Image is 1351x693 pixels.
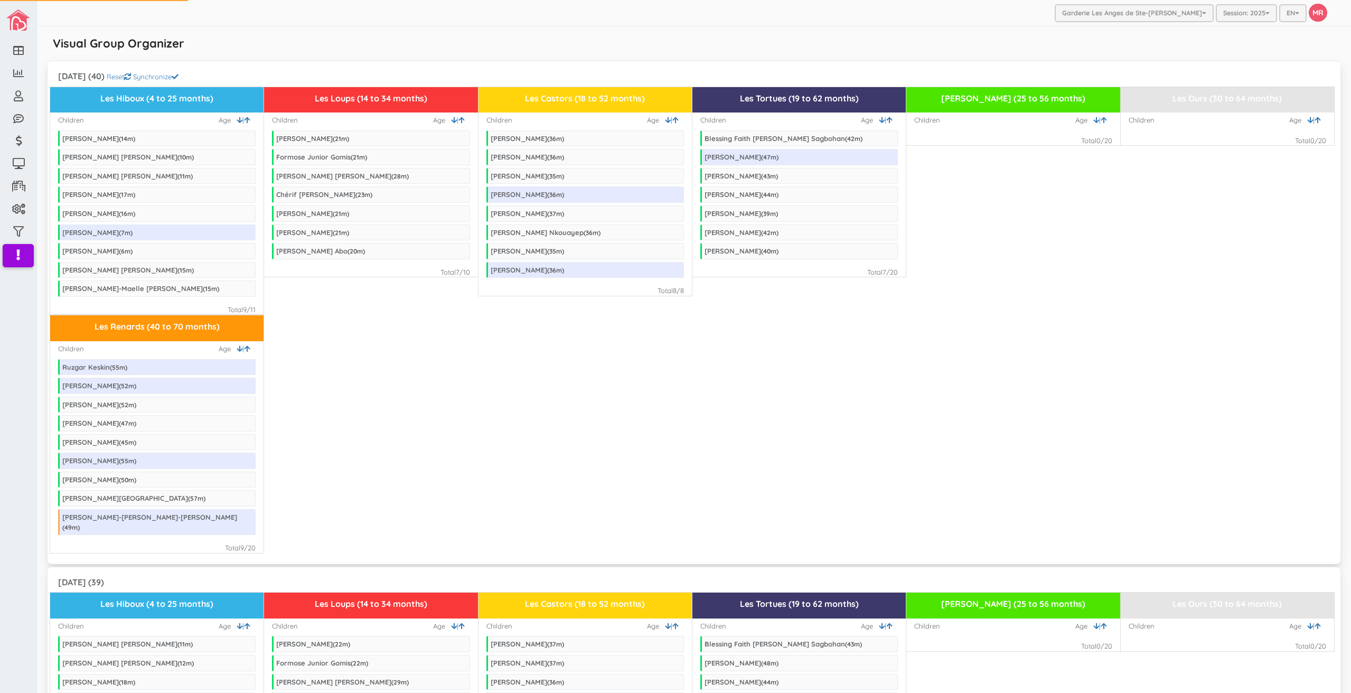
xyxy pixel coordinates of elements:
span: 35 [549,247,556,255]
span: ( m) [177,640,193,648]
span: ( m) [119,229,133,237]
div: [PERSON_NAME] [62,438,136,446]
div: [PERSON_NAME] [491,678,564,686]
span: Age [1289,115,1307,125]
span: 6 [121,247,125,255]
span: ( m) [203,285,219,293]
div: [PERSON_NAME] [705,228,778,237]
div: Total /20 [1081,641,1112,651]
span: 47 [121,419,128,427]
span: ( m) [351,153,367,161]
a: Synchronize [133,72,179,81]
div: [PERSON_NAME] [491,659,564,667]
span: Age [1075,115,1093,125]
span: 21 [353,153,359,161]
span: 0 [1096,136,1101,145]
span: ( m) [119,382,136,390]
div: Children [272,115,298,125]
span: 8 [673,286,677,295]
div: [PERSON_NAME] [491,172,564,180]
div: [PERSON_NAME] [491,190,564,199]
span: ( m) [547,640,564,648]
span: 28 [393,172,401,180]
span: 48 [763,659,771,667]
span: ( m) [845,640,862,648]
div: Formose Junior Gomis [276,659,368,667]
span: 55 [121,457,128,465]
div: [PERSON_NAME] [62,381,136,390]
div: Total /11 [228,305,256,315]
span: 23 [358,191,364,199]
span: 21 [335,210,341,218]
a: | [451,115,458,125]
div: Blessing Faith [PERSON_NAME] Sagbohan [705,134,862,143]
span: ( m) [761,172,778,180]
div: [PERSON_NAME] [62,134,135,143]
div: [PERSON_NAME] [491,266,564,274]
h3: [DATE] (40) [58,72,105,81]
span: Age [219,344,237,354]
h3: Les Hiboux (4 to 25 months) [54,600,259,609]
a: | [237,621,244,631]
div: [PERSON_NAME] [62,456,136,465]
a: | [1307,621,1315,631]
span: ( m) [119,210,135,218]
span: Age [1289,621,1307,631]
span: 35 [549,172,556,180]
span: 44 [763,191,771,199]
span: Age [861,115,879,125]
span: ( m) [333,229,349,237]
span: ( m) [119,191,135,199]
div: Children [486,621,512,631]
div: Total /8 [658,286,684,296]
div: [PERSON_NAME] [705,659,778,667]
span: 29 [393,678,401,686]
span: ( m) [355,191,372,199]
div: [PERSON_NAME] [62,190,135,199]
h3: Les Tortues (19 to 62 months) [697,94,902,104]
span: ( m) [584,229,601,237]
span: 50 [121,476,128,484]
div: Children [700,621,726,631]
a: | [665,115,672,125]
div: [PERSON_NAME] [PERSON_NAME] [62,172,193,180]
h3: Les Loups (14 to 34 months) [268,94,473,104]
span: ( m) [845,135,862,143]
div: [PERSON_NAME] [PERSON_NAME] [276,678,409,686]
span: ( m) [119,476,136,484]
span: ( m) [761,229,778,237]
span: ( m) [119,247,133,255]
span: ( m) [547,191,564,199]
div: Children [1129,115,1155,125]
span: 20 [350,247,357,255]
div: [PERSON_NAME][GEOGRAPHIC_DATA] [62,494,205,502]
div: [PERSON_NAME] [62,400,136,409]
span: 16 [121,210,127,218]
span: ( m) [110,363,127,371]
div: [PERSON_NAME] [PERSON_NAME] [276,172,409,180]
div: Children [914,115,940,125]
a: | [237,344,244,354]
div: [PERSON_NAME] [705,190,778,199]
span: ( m) [761,153,778,161]
span: 18 [121,678,127,686]
div: Total /20 [1295,641,1326,651]
span: 39 [763,210,770,218]
span: 40 [763,247,771,255]
span: ( m) [62,523,80,531]
div: [PERSON_NAME] [491,153,564,161]
span: 7 [456,268,459,276]
span: 22 [335,640,342,648]
span: 0 [1310,642,1315,650]
div: Total /20 [225,543,256,553]
div: [PERSON_NAME] [62,475,136,484]
div: [PERSON_NAME]-Maelle [PERSON_NAME] [62,284,219,293]
span: 15 [205,285,211,293]
div: [PERSON_NAME] [705,209,778,218]
span: ( m) [391,172,409,180]
span: 36 [549,135,556,143]
span: 43 [847,640,854,648]
span: 49 [64,523,72,531]
span: ( m) [391,678,409,686]
span: 36 [549,266,556,274]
